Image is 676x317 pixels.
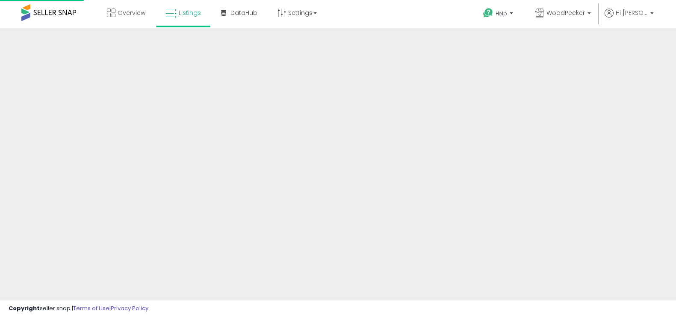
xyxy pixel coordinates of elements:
[73,304,109,312] a: Terms of Use
[179,9,201,17] span: Listings
[546,9,585,17] span: WoodPecker
[483,8,493,18] i: Get Help
[111,304,148,312] a: Privacy Policy
[9,304,40,312] strong: Copyright
[496,10,507,17] span: Help
[118,9,145,17] span: Overview
[9,305,148,313] div: seller snap | |
[476,1,522,28] a: Help
[230,9,257,17] span: DataHub
[616,9,648,17] span: Hi [PERSON_NAME]
[605,9,654,28] a: Hi [PERSON_NAME]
